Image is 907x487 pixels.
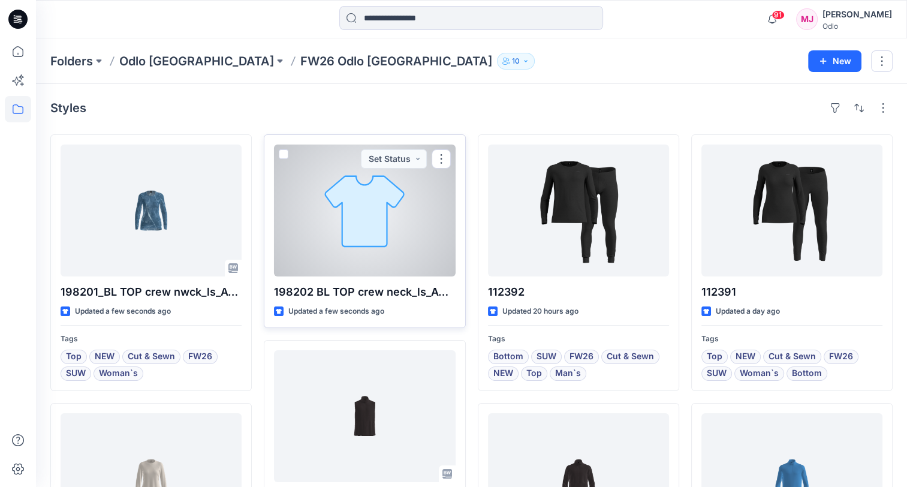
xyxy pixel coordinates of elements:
[607,350,654,364] span: Cut & Sewn
[274,350,455,482] a: 543029 Mid layer WOOL VEST_SMS_3D
[300,53,492,70] p: FW26 Odlo [GEOGRAPHIC_DATA]
[128,350,175,364] span: Cut & Sewn
[736,350,755,364] span: NEW
[822,7,892,22] div: [PERSON_NAME]
[701,145,882,276] a: 112391
[796,8,818,30] div: MJ
[822,22,892,31] div: Odlo
[701,284,882,300] p: 112391
[119,53,274,70] a: Odlo [GEOGRAPHIC_DATA]
[95,350,114,364] span: NEW
[50,53,93,70] a: Folders
[716,305,780,318] p: Updated a day ago
[61,284,242,300] p: 198201_BL TOP crew nwck_ls_ACTIVE WARM X FROZEN LAKE_SMS_3D
[66,350,82,364] span: Top
[75,305,171,318] p: Updated a few seconds ago
[537,350,556,364] span: SUW
[488,333,669,345] p: Tags
[61,145,242,276] a: 198201_BL TOP crew nwck_ls_ACTIVE WARM X FROZEN LAKE_SMS_3D
[772,10,785,20] span: 91
[829,350,853,364] span: FW26
[66,366,86,381] span: SUW
[526,366,542,381] span: Top
[288,305,384,318] p: Updated a few seconds ago
[99,366,138,381] span: Woman`s
[493,350,523,364] span: Bottom
[701,333,882,345] p: Tags
[488,145,669,276] a: 112392
[792,366,822,381] span: Bottom
[740,366,779,381] span: Woman`s
[569,350,593,364] span: FW26
[808,50,861,72] button: New
[769,350,816,364] span: Cut & Sewn
[50,101,86,115] h4: Styles
[512,55,520,68] p: 10
[497,53,535,70] button: 10
[188,350,212,364] span: FW26
[493,366,513,381] span: NEW
[707,350,722,364] span: Top
[555,366,581,381] span: Man`s
[274,145,455,276] a: 198202 BL TOP crew neck_ls_ACTIVE WARM X FROZEN LAKE_SMS_3D
[274,284,455,300] p: 198202 BL TOP crew neck_ls_ACTIVE WARM X FROZEN LAKE_SMS_3D
[502,305,578,318] p: Updated 20 hours ago
[488,284,669,300] p: 112392
[61,333,242,345] p: Tags
[707,366,727,381] span: SUW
